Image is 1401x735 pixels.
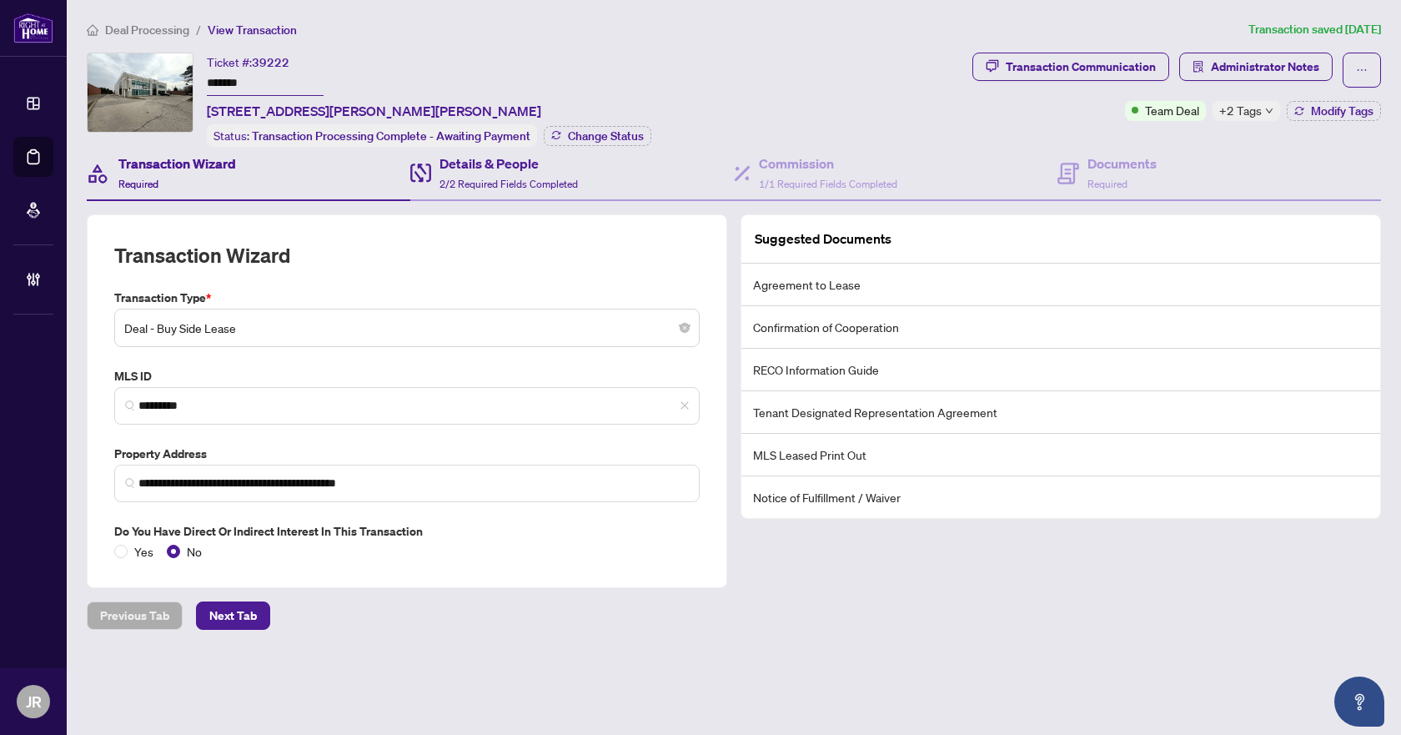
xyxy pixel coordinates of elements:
span: solution [1193,61,1204,73]
img: search_icon [125,478,135,488]
span: View Transaction [208,23,297,38]
span: Next Tab [209,602,257,629]
img: logo [13,13,53,43]
label: MLS ID [114,367,700,385]
span: Change Status [568,130,644,142]
div: Ticket #: [207,53,289,72]
span: Deal Processing [105,23,189,38]
span: down [1265,107,1273,115]
span: No [180,542,208,561]
h4: Documents [1087,154,1157,174]
span: JR [26,690,42,713]
button: Modify Tags [1287,101,1381,121]
span: Team Deal [1145,101,1199,119]
li: Notice of Fulfillment / Waiver [741,476,1380,518]
span: Transaction Processing Complete - Awaiting Payment [252,128,530,143]
img: search_icon [125,400,135,410]
span: ellipsis [1356,64,1368,76]
label: Property Address [114,445,700,463]
span: Yes [128,542,160,561]
span: close [680,400,690,410]
div: Status: [207,124,537,147]
li: Confirmation of Cooperation [741,306,1380,349]
article: Transaction saved [DATE] [1248,20,1381,39]
img: IMG-N12115719_1.jpg [88,53,193,132]
div: Transaction Communication [1006,53,1156,80]
span: 1/1 Required Fields Completed [759,178,897,190]
article: Suggested Documents [755,229,891,249]
button: Open asap [1334,677,1384,727]
span: 2/2 Required Fields Completed [439,178,578,190]
h4: Transaction Wizard [118,154,236,174]
span: Required [1087,178,1127,190]
button: Change Status [544,126,651,146]
h4: Details & People [439,154,578,174]
span: Administrator Notes [1211,53,1319,80]
label: Do you have direct or indirect interest in this transaction [114,522,700,541]
li: / [196,20,201,39]
li: RECO Information Guide [741,349,1380,391]
span: [STREET_ADDRESS][PERSON_NAME][PERSON_NAME] [207,101,541,121]
button: Transaction Communication [972,53,1169,81]
span: home [87,24,98,36]
span: Required [118,178,158,190]
span: +2 Tags [1219,101,1262,120]
button: Administrator Notes [1179,53,1333,81]
h4: Commission [759,154,897,174]
button: Next Tab [196,602,270,630]
button: Previous Tab [87,602,183,630]
span: close-circle [680,323,690,333]
li: MLS Leased Print Out [741,434,1380,476]
span: 39222 [252,55,289,70]
span: Modify Tags [1311,105,1373,117]
h2: Transaction Wizard [114,242,290,269]
label: Transaction Type [114,289,700,307]
li: Agreement to Lease [741,264,1380,306]
span: Deal - Buy Side Lease [124,312,690,344]
li: Tenant Designated Representation Agreement [741,391,1380,434]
